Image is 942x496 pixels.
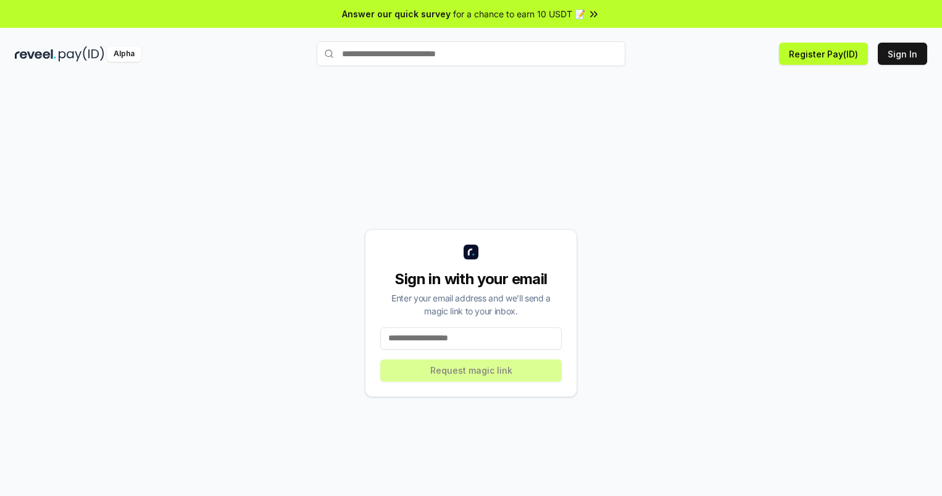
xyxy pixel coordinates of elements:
div: Enter your email address and we’ll send a magic link to your inbox. [380,292,562,317]
img: reveel_dark [15,46,56,62]
span: for a chance to earn 10 USDT 📝 [453,7,585,20]
div: Sign in with your email [380,269,562,289]
img: logo_small [464,245,478,259]
button: Sign In [878,43,927,65]
button: Register Pay(ID) [779,43,868,65]
img: pay_id [59,46,104,62]
span: Answer our quick survey [342,7,451,20]
div: Alpha [107,46,141,62]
